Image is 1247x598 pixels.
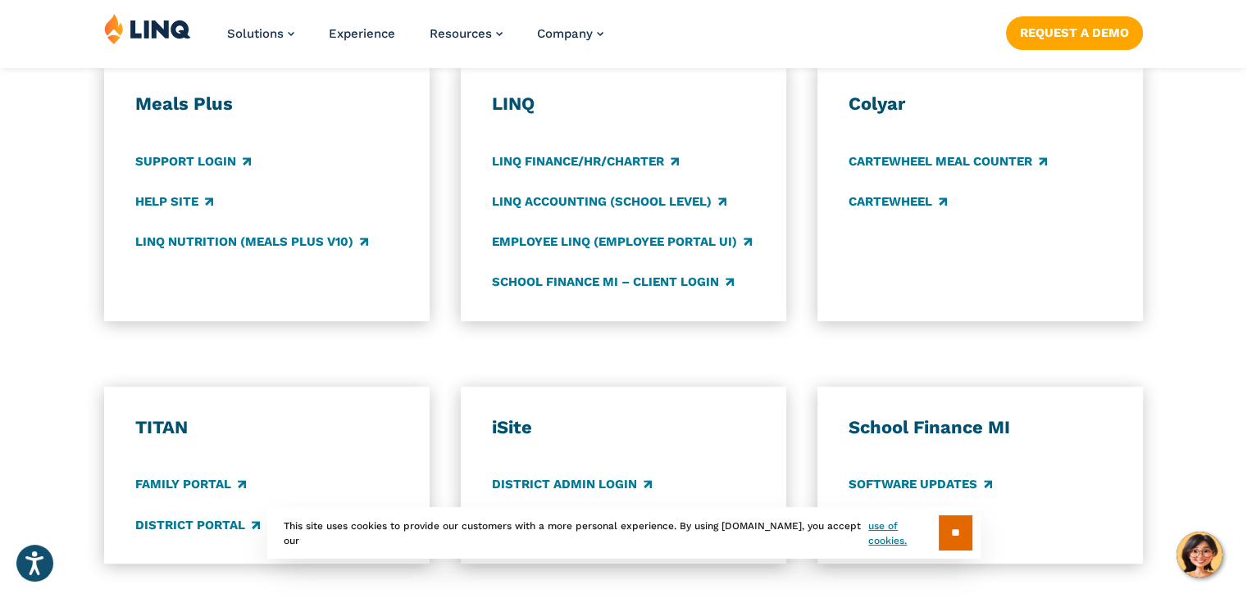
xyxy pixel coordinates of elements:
button: Hello, have a question? Let’s chat. [1176,532,1222,578]
a: Request a Demo [1006,16,1143,49]
a: Experience [329,26,395,41]
a: District Admin Login [492,476,652,494]
a: School Finance MI – Client Login [492,273,734,291]
nav: Primary Navigation [227,13,603,67]
h3: School Finance MI [849,416,1112,439]
a: CARTEWHEEL Meal Counter [849,152,1047,170]
span: Solutions [227,26,284,41]
a: Help Site [135,193,213,211]
span: Resources [430,26,492,41]
a: CARTEWHEEL [849,193,947,211]
h3: Meals Plus [135,93,398,116]
span: Company [537,26,593,41]
a: Company [537,26,603,41]
a: LINQ Nutrition (Meals Plus v10) [135,233,368,251]
h3: iSite [492,416,755,439]
img: LINQ | K‑12 Software [104,13,191,44]
a: Family Portal [135,476,246,494]
nav: Button Navigation [1006,13,1143,49]
a: Resources [430,26,503,41]
a: LINQ Finance/HR/Charter [492,152,679,170]
a: LINQ Accounting (school level) [492,193,726,211]
a: Support Login [135,152,251,170]
h3: TITAN [135,416,398,439]
a: District Portal [135,516,260,534]
h3: Colyar [849,93,1112,116]
div: This site uses cookies to provide our customers with a more personal experience. By using [DOMAIN... [267,507,981,559]
h3: LINQ [492,93,755,116]
a: use of cookies. [868,519,938,548]
a: Software Updates [849,476,992,494]
a: Solutions [227,26,294,41]
a: Employee LINQ (Employee Portal UI) [492,233,752,251]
